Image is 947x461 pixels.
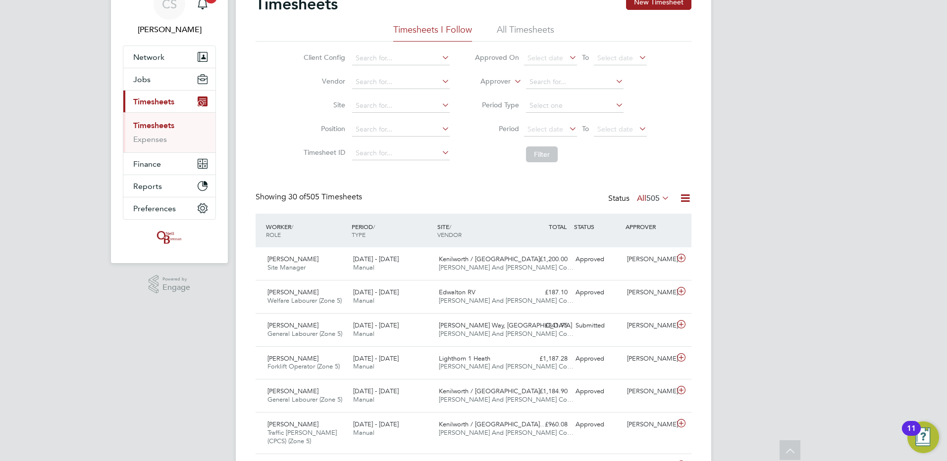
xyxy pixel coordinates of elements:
[439,288,475,296] span: Edwalton RV
[349,218,435,243] div: PERIOD
[572,351,623,367] div: Approved
[353,329,374,338] span: Manual
[123,91,215,112] button: Timesheets
[439,387,546,395] span: Kenilworth / [GEOGRAPHIC_DATA]…
[267,362,340,370] span: Forklift Operator (Zone 5)
[123,24,216,36] span: Chloe Saffill
[353,428,374,437] span: Manual
[439,420,546,428] span: Kenilworth / [GEOGRAPHIC_DATA]…
[439,354,490,363] span: Lighthorn 1 Heath
[608,192,672,206] div: Status
[466,77,511,87] label: Approver
[353,296,374,305] span: Manual
[439,329,574,338] span: [PERSON_NAME] And [PERSON_NAME] Co…
[646,193,660,203] span: 505
[520,416,572,433] div: £960.08
[155,230,184,245] img: oneillandbrennan-logo-retina.png
[301,148,345,157] label: Timesheet ID
[520,351,572,367] div: £1,187.28
[256,192,364,202] div: Showing
[123,46,215,68] button: Network
[133,97,174,106] span: Timesheets
[267,395,342,404] span: General Labourer (Zone 5)
[353,288,399,296] span: [DATE] - [DATE]
[133,121,174,130] a: Timesheets
[439,395,574,404] span: [PERSON_NAME] And [PERSON_NAME] Co…
[267,263,306,272] span: Site Manager
[623,251,675,268] div: [PERSON_NAME]
[267,255,318,263] span: [PERSON_NAME]
[133,135,167,144] a: Expenses
[353,255,399,263] span: [DATE] - [DATE]
[549,223,567,230] span: TOTAL
[133,159,161,169] span: Finance
[597,53,633,62] span: Select date
[572,416,623,433] div: Approved
[288,192,362,202] span: 505 Timesheets
[439,255,546,263] span: Kenilworth / [GEOGRAPHIC_DATA]…
[352,75,450,89] input: Search for...
[301,77,345,86] label: Vendor
[439,321,572,329] span: [PERSON_NAME] Way, [GEOGRAPHIC_DATA]
[474,124,519,133] label: Period
[353,354,399,363] span: [DATE] - [DATE]
[162,275,190,283] span: Powered by
[526,146,558,162] button: Filter
[353,263,374,272] span: Manual
[520,383,572,400] div: £1,184.90
[526,99,624,113] input: Select one
[133,75,151,84] span: Jobs
[133,52,164,62] span: Network
[572,383,623,400] div: Approved
[123,175,215,197] button: Reports
[353,362,374,370] span: Manual
[353,387,399,395] span: [DATE] - [DATE]
[393,24,472,42] li: Timesheets I Follow
[123,68,215,90] button: Jobs
[353,321,399,329] span: [DATE] - [DATE]
[123,230,216,245] a: Go to home page
[435,218,521,243] div: SITE
[449,223,451,230] span: /
[267,321,318,329] span: [PERSON_NAME]
[439,428,574,437] span: [PERSON_NAME] And [PERSON_NAME] Co…
[623,351,675,367] div: [PERSON_NAME]
[637,193,670,203] label: All
[437,230,462,238] span: VENDOR
[439,296,574,305] span: [PERSON_NAME] And [PERSON_NAME] Co…
[907,428,916,441] div: 11
[123,112,215,152] div: Timesheets
[579,122,592,135] span: To
[520,318,572,334] div: £841.95
[353,395,374,404] span: Manual
[623,284,675,301] div: [PERSON_NAME]
[439,362,574,370] span: [PERSON_NAME] And [PERSON_NAME] Co…
[474,53,519,62] label: Approved On
[162,283,190,292] span: Engage
[572,251,623,268] div: Approved
[352,123,450,137] input: Search for...
[267,329,342,338] span: General Labourer (Zone 5)
[623,218,675,235] div: APPROVER
[301,53,345,62] label: Client Config
[597,125,633,134] span: Select date
[291,223,293,230] span: /
[288,192,306,202] span: 30 of
[572,284,623,301] div: Approved
[267,296,342,305] span: Welfare Labourer (Zone 5)
[623,318,675,334] div: [PERSON_NAME]
[352,230,366,238] span: TYPE
[352,99,450,113] input: Search for...
[267,354,318,363] span: [PERSON_NAME]
[527,125,563,134] span: Select date
[623,383,675,400] div: [PERSON_NAME]
[267,387,318,395] span: [PERSON_NAME]
[352,146,450,160] input: Search for...
[301,100,345,109] label: Site
[572,318,623,334] div: Submitted
[301,124,345,133] label: Position
[373,223,375,230] span: /
[352,51,450,65] input: Search for...
[123,153,215,175] button: Finance
[572,218,623,235] div: STATUS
